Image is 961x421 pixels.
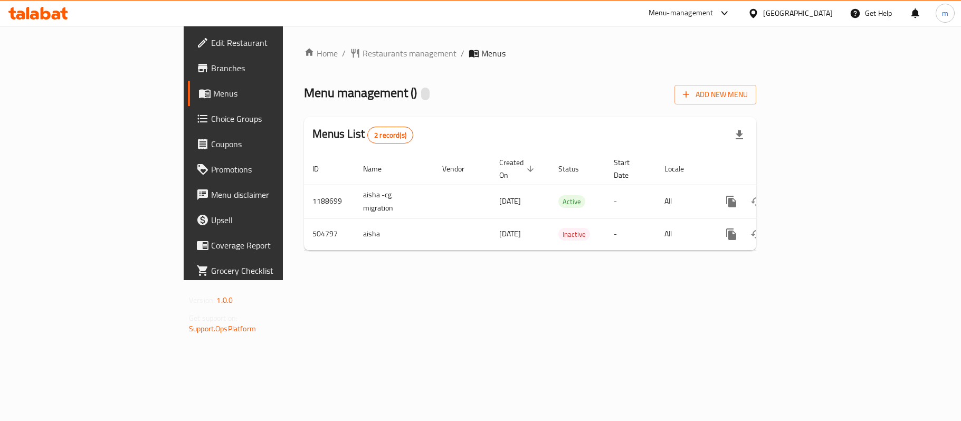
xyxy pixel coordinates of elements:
[304,153,829,251] table: enhanced table
[211,214,336,226] span: Upsell
[304,47,756,60] nav: breadcrumb
[719,189,744,214] button: more
[216,293,233,307] span: 1.0.0
[605,218,656,250] td: -
[304,81,417,104] span: Menu management ( )
[368,130,413,140] span: 2 record(s)
[656,218,710,250] td: All
[211,264,336,277] span: Grocery Checklist
[367,127,413,143] div: Total records count
[719,222,744,247] button: more
[363,162,395,175] span: Name
[188,233,344,258] a: Coverage Report
[558,228,590,241] span: Inactive
[942,7,948,19] span: m
[461,47,464,60] li: /
[683,88,748,101] span: Add New Menu
[605,185,656,218] td: -
[189,293,215,307] span: Version:
[211,62,336,74] span: Branches
[211,138,336,150] span: Coupons
[312,162,332,175] span: ID
[481,47,506,60] span: Menus
[744,222,769,247] button: Change Status
[614,156,643,181] span: Start Date
[558,195,585,208] div: Active
[188,55,344,81] a: Branches
[188,106,344,131] a: Choice Groups
[211,36,336,49] span: Edit Restaurant
[211,112,336,125] span: Choice Groups
[188,81,344,106] a: Menus
[664,162,698,175] span: Locale
[213,87,336,100] span: Menus
[442,162,478,175] span: Vendor
[499,194,521,208] span: [DATE]
[558,228,590,241] div: Inactive
[674,85,756,104] button: Add New Menu
[355,185,434,218] td: aisha -cg migration
[350,47,456,60] a: Restaurants management
[188,157,344,182] a: Promotions
[211,239,336,252] span: Coverage Report
[727,122,752,148] div: Export file
[188,131,344,157] a: Coupons
[499,156,537,181] span: Created On
[656,185,710,218] td: All
[188,182,344,207] a: Menu disclaimer
[499,227,521,241] span: [DATE]
[211,188,336,201] span: Menu disclaimer
[211,163,336,176] span: Promotions
[188,258,344,283] a: Grocery Checklist
[763,7,833,19] div: [GEOGRAPHIC_DATA]
[189,322,256,336] a: Support.OpsPlatform
[188,30,344,55] a: Edit Restaurant
[558,162,593,175] span: Status
[355,218,434,250] td: aisha
[744,189,769,214] button: Change Status
[710,153,829,185] th: Actions
[189,311,237,325] span: Get support on:
[312,126,413,143] h2: Menus List
[649,7,713,20] div: Menu-management
[363,47,456,60] span: Restaurants management
[558,196,585,208] span: Active
[188,207,344,233] a: Upsell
